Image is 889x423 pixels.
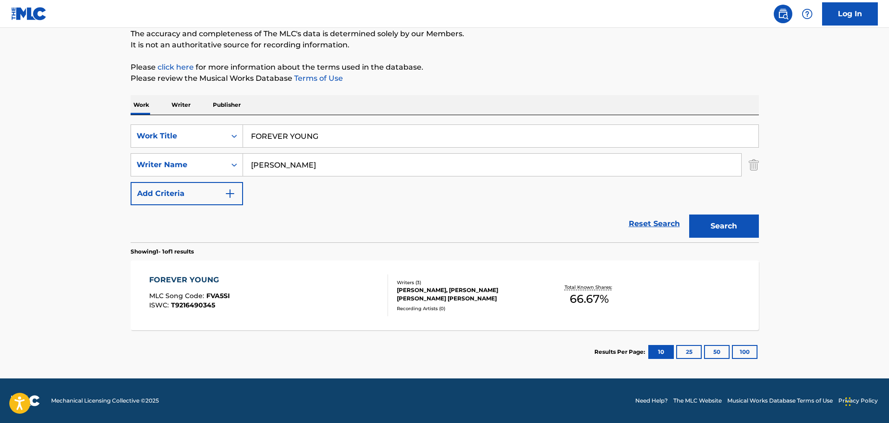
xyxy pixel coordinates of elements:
[777,8,789,20] img: search
[149,274,230,286] div: FOREVER YOUNG
[206,292,230,300] span: FVA5SI
[11,395,40,406] img: logo
[149,301,171,309] span: ISWC :
[774,5,792,23] a: Public Search
[131,62,759,73] p: Please for more information about the terms used in the database.
[131,28,759,39] p: The accuracy and completeness of The MLC's data is determined solely by our Members.
[169,95,193,115] p: Writer
[749,153,759,176] img: Delete Criterion
[845,388,851,416] div: Drag
[676,345,702,359] button: 25
[158,63,194,72] a: click here
[292,74,343,83] a: Terms of Use
[624,214,685,234] a: Reset Search
[137,159,220,170] div: Writer Name
[224,188,236,199] img: 9d2ae6d4665cec9f34b9.svg
[397,286,537,303] div: [PERSON_NAME], [PERSON_NAME] [PERSON_NAME] [PERSON_NAME]
[131,39,759,51] p: It is not an authoritative source for recording information.
[51,397,159,405] span: Mechanical Licensing Collective © 2025
[397,305,537,312] div: Recording Artists ( 0 )
[594,348,647,356] p: Results Per Page:
[149,292,206,300] span: MLC Song Code :
[131,124,759,242] form: Search Form
[732,345,757,359] button: 100
[843,378,889,423] iframe: Chat Widget
[137,130,220,142] div: Work Title
[397,279,537,286] div: Writers ( 3 )
[648,345,674,359] button: 10
[802,8,813,20] img: help
[131,95,152,115] p: Work
[131,73,759,84] p: Please review the Musical Works Database
[727,397,833,405] a: Musical Works Database Terms of Use
[704,345,730,359] button: 50
[11,7,47,20] img: MLC Logo
[635,397,668,405] a: Need Help?
[838,397,878,405] a: Privacy Policy
[673,397,722,405] a: The MLC Website
[798,5,817,23] div: Help
[131,260,759,330] a: FOREVER YOUNGMLC Song Code:FVA5SIISWC:T9216490345Writers (3)[PERSON_NAME], [PERSON_NAME] [PERSON_...
[822,2,878,26] a: Log In
[131,182,243,205] button: Add Criteria
[689,215,759,238] button: Search
[171,301,215,309] span: T9216490345
[210,95,244,115] p: Publisher
[131,247,194,256] p: Showing 1 - 1 of 1 results
[570,291,609,307] span: 66.67 %
[565,284,614,291] p: Total Known Shares:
